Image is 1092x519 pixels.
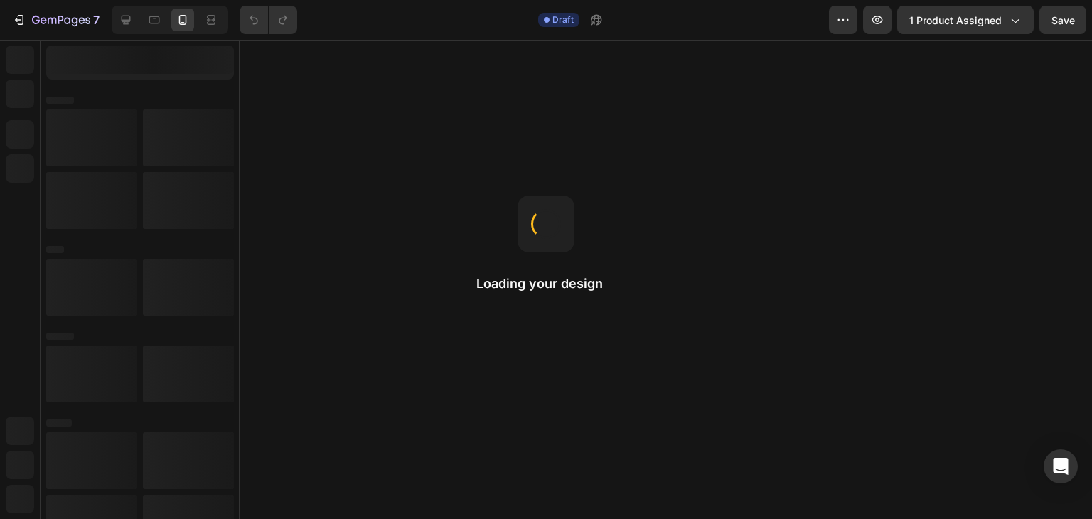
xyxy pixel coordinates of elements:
span: Save [1051,14,1075,26]
span: 1 product assigned [909,13,1002,28]
h2: Loading your design [476,275,616,292]
button: 7 [6,6,106,34]
button: Save [1039,6,1086,34]
button: 1 product assigned [897,6,1034,34]
div: Undo/Redo [240,6,297,34]
p: 7 [93,11,100,28]
span: Draft [552,14,574,26]
div: Open Intercom Messenger [1044,449,1078,483]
